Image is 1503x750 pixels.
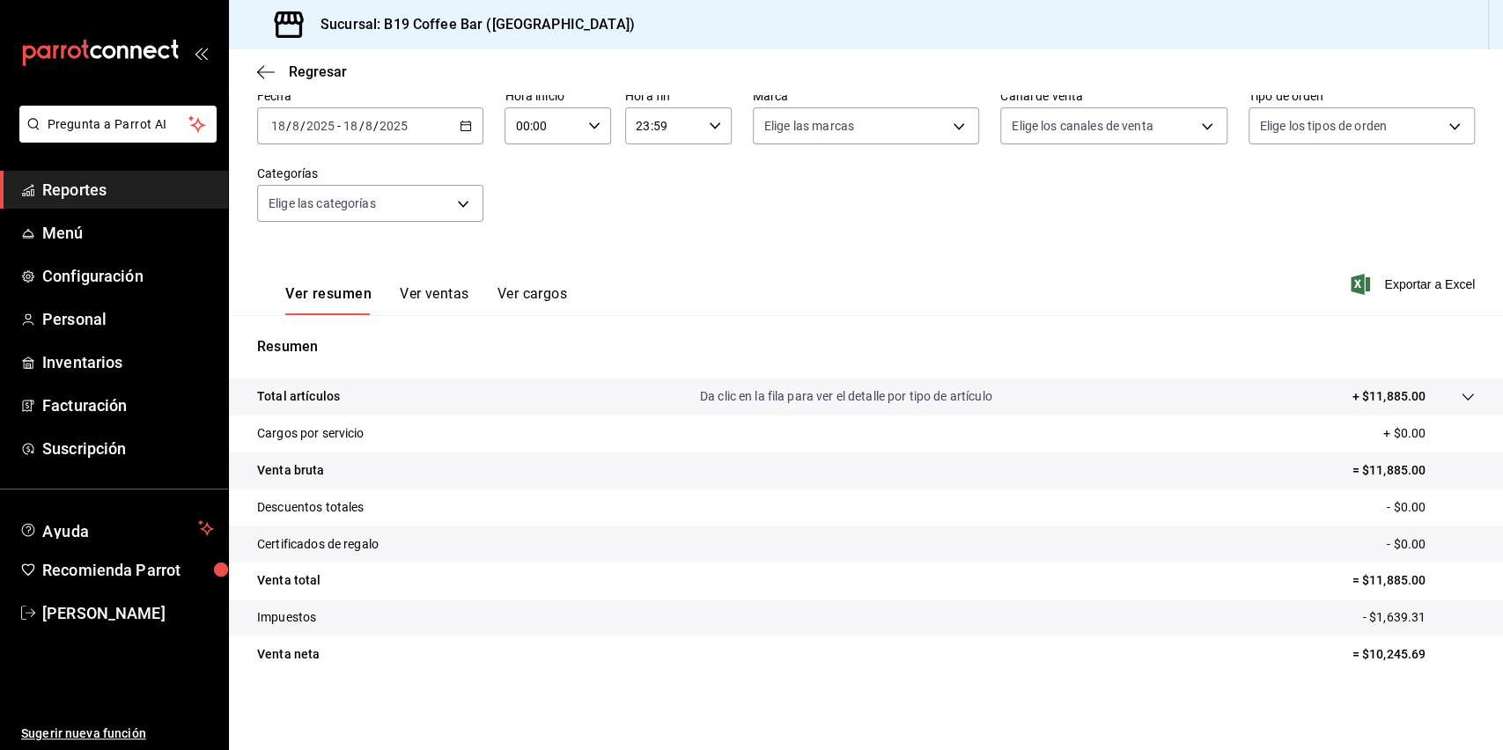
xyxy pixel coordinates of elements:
label: Tipo de orden [1249,90,1475,102]
span: Configuración [42,264,214,288]
span: Recomienda Parrot [42,558,214,582]
span: / [286,119,291,133]
span: Reportes [42,178,214,202]
span: Elige los canales de venta [1012,117,1153,135]
p: = $10,245.69 [1352,645,1475,664]
span: Elige los tipos de orden [1260,117,1387,135]
label: Fecha [257,90,483,102]
p: Descuentos totales [257,498,364,517]
p: = $11,885.00 [1352,461,1475,480]
span: Elige las categorías [269,195,376,212]
p: - $1,639.31 [1363,608,1475,627]
span: Suscripción [42,437,214,460]
label: Hora inicio [505,90,611,102]
span: Facturación [42,393,214,417]
span: / [373,119,379,133]
input: ---- [379,119,409,133]
p: Venta bruta [257,461,324,480]
p: - $0.00 [1387,498,1475,517]
button: Ver cargos [497,285,568,315]
button: Exportar a Excel [1354,274,1475,295]
p: Resumen [257,336,1475,357]
label: Hora fin [625,90,732,102]
label: Categorías [257,167,483,180]
button: Ver resumen [285,285,372,315]
p: = $11,885.00 [1352,571,1475,590]
p: + $0.00 [1383,424,1475,443]
p: Certificados de regalo [257,535,379,554]
p: Cargos por servicio [257,424,365,443]
button: Pregunta a Parrot AI [19,106,217,143]
span: Regresar [289,63,347,80]
span: Ayuda [42,518,191,539]
span: [PERSON_NAME] [42,601,214,625]
span: / [358,119,364,133]
p: Da clic en la fila para ver el detalle por tipo de artículo [700,387,992,406]
span: Personal [42,307,214,331]
button: open_drawer_menu [194,46,208,60]
span: - [337,119,341,133]
p: Venta total [257,571,320,590]
a: Pregunta a Parrot AI [12,128,217,146]
label: Marca [753,90,979,102]
button: Ver ventas [400,285,469,315]
input: -- [365,119,373,133]
p: + $11,885.00 [1352,387,1426,406]
p: - $0.00 [1387,535,1475,554]
span: Elige las marcas [764,117,854,135]
input: -- [291,119,300,133]
p: Impuestos [257,608,316,627]
label: Canal de venta [1000,90,1227,102]
h3: Sucursal: B19 Coffee Bar ([GEOGRAPHIC_DATA]) [306,14,635,35]
span: Pregunta a Parrot AI [48,115,189,134]
button: Regresar [257,63,347,80]
div: navigation tabs [285,285,567,315]
input: -- [270,119,286,133]
p: Total artículos [257,387,340,406]
input: ---- [306,119,335,133]
span: Sugerir nueva función [21,724,214,743]
input: -- [343,119,358,133]
span: Menú [42,221,214,245]
span: Inventarios [42,350,214,374]
span: / [300,119,306,133]
p: Venta neta [257,645,320,664]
